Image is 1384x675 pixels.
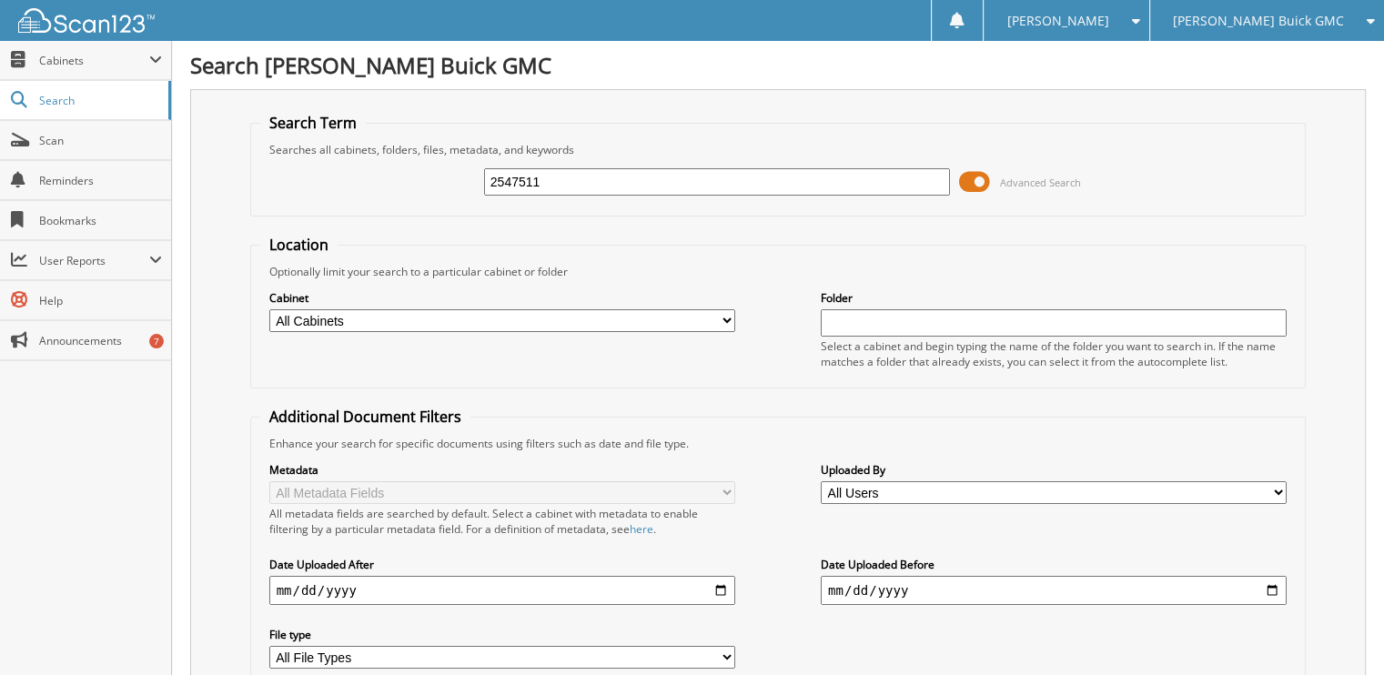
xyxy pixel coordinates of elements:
div: 7 [149,334,164,348]
legend: Search Term [260,113,366,133]
span: Advanced Search [1000,176,1081,189]
label: Cabinet [269,290,735,306]
label: Date Uploaded Before [821,557,1287,572]
iframe: Chat Widget [1293,588,1384,675]
input: start [269,576,735,605]
span: [PERSON_NAME] [1006,15,1108,26]
span: Reminders [39,173,162,188]
span: [PERSON_NAME] Buick GMC [1173,15,1344,26]
legend: Additional Document Filters [260,407,470,427]
label: Date Uploaded After [269,557,735,572]
div: Searches all cabinets, folders, files, metadata, and keywords [260,142,1297,157]
span: Bookmarks [39,213,162,228]
span: Announcements [39,333,162,348]
span: Help [39,293,162,308]
label: Uploaded By [821,462,1287,478]
legend: Location [260,235,338,255]
a: here [630,521,653,537]
span: User Reports [39,253,149,268]
label: Folder [821,290,1287,306]
input: end [821,576,1287,605]
div: Enhance your search for specific documents using filters such as date and file type. [260,436,1297,451]
img: scan123-logo-white.svg [18,8,155,33]
div: Optionally limit your search to a particular cabinet or folder [260,264,1297,279]
label: Metadata [269,462,735,478]
div: All metadata fields are searched by default. Select a cabinet with metadata to enable filtering b... [269,506,735,537]
span: Cabinets [39,53,149,68]
label: File type [269,627,735,642]
span: Search [39,93,159,108]
div: Select a cabinet and begin typing the name of the folder you want to search in. If the name match... [821,338,1287,369]
h1: Search [PERSON_NAME] Buick GMC [190,50,1366,80]
span: Scan [39,133,162,148]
